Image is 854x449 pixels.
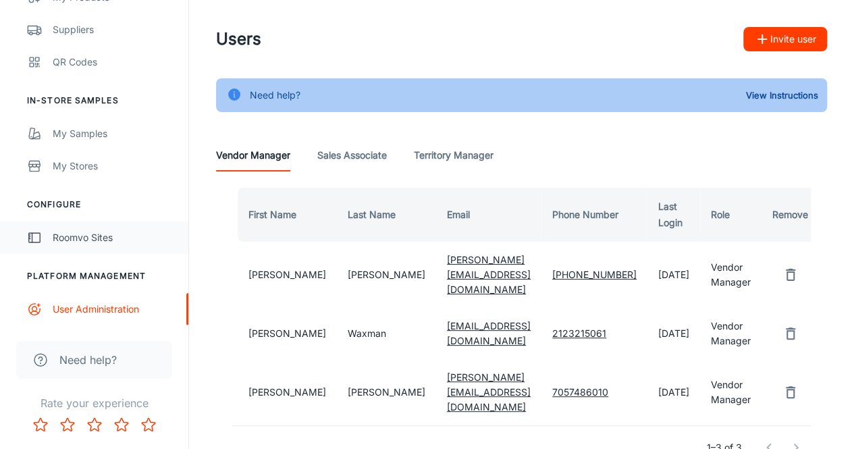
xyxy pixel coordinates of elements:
a: Territory Manager [414,139,493,171]
th: Last Login [647,188,700,242]
td: [PERSON_NAME] [337,359,436,425]
td: [PERSON_NAME] [232,359,337,425]
button: View Instructions [743,85,822,105]
div: User Administration [53,302,175,317]
th: First Name [232,188,337,242]
th: Remove [762,188,824,242]
td: [DATE] [647,359,700,425]
button: remove user [777,320,804,347]
button: remove user [777,261,804,288]
th: Role [700,188,762,242]
button: Rate 1 star [27,411,54,438]
a: [PHONE_NUMBER] [552,269,637,280]
td: [DATE] [647,242,700,308]
td: Vendor Manager [700,308,762,359]
td: [PERSON_NAME] [232,242,337,308]
td: Vendor Manager [700,242,762,308]
div: Suppliers [53,22,175,37]
button: Rate 2 star [54,411,81,438]
a: [PERSON_NAME][EMAIL_ADDRESS][DOMAIN_NAME] [447,254,531,295]
a: [PERSON_NAME][EMAIL_ADDRESS][DOMAIN_NAME] [447,371,531,413]
a: 7057486010 [552,386,608,398]
td: Vendor Manager [700,359,762,425]
a: Sales Associate [317,139,387,171]
td: [DATE] [647,308,700,359]
button: Rate 3 star [81,411,108,438]
td: [PERSON_NAME] [232,308,337,359]
div: My Stores [53,159,175,174]
button: remove user [777,379,804,406]
a: Vendor Manager [216,139,290,171]
button: Rate 5 star [135,411,162,438]
th: Phone Number [541,188,647,242]
a: 2123215061 [552,327,606,339]
div: QR Codes [53,55,175,70]
button: Rate 4 star [108,411,135,438]
h1: Users [216,27,261,51]
td: [PERSON_NAME] [337,242,436,308]
div: My Samples [53,126,175,141]
span: Need help? [59,352,117,368]
th: Email [436,188,541,242]
th: Last Name [337,188,436,242]
a: [EMAIL_ADDRESS][DOMAIN_NAME] [447,320,531,346]
td: Waxman [337,308,436,359]
button: Invite user [743,27,827,51]
p: Rate your experience [11,395,178,411]
div: Roomvo Sites [53,230,175,245]
div: Need help? [250,82,300,108]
